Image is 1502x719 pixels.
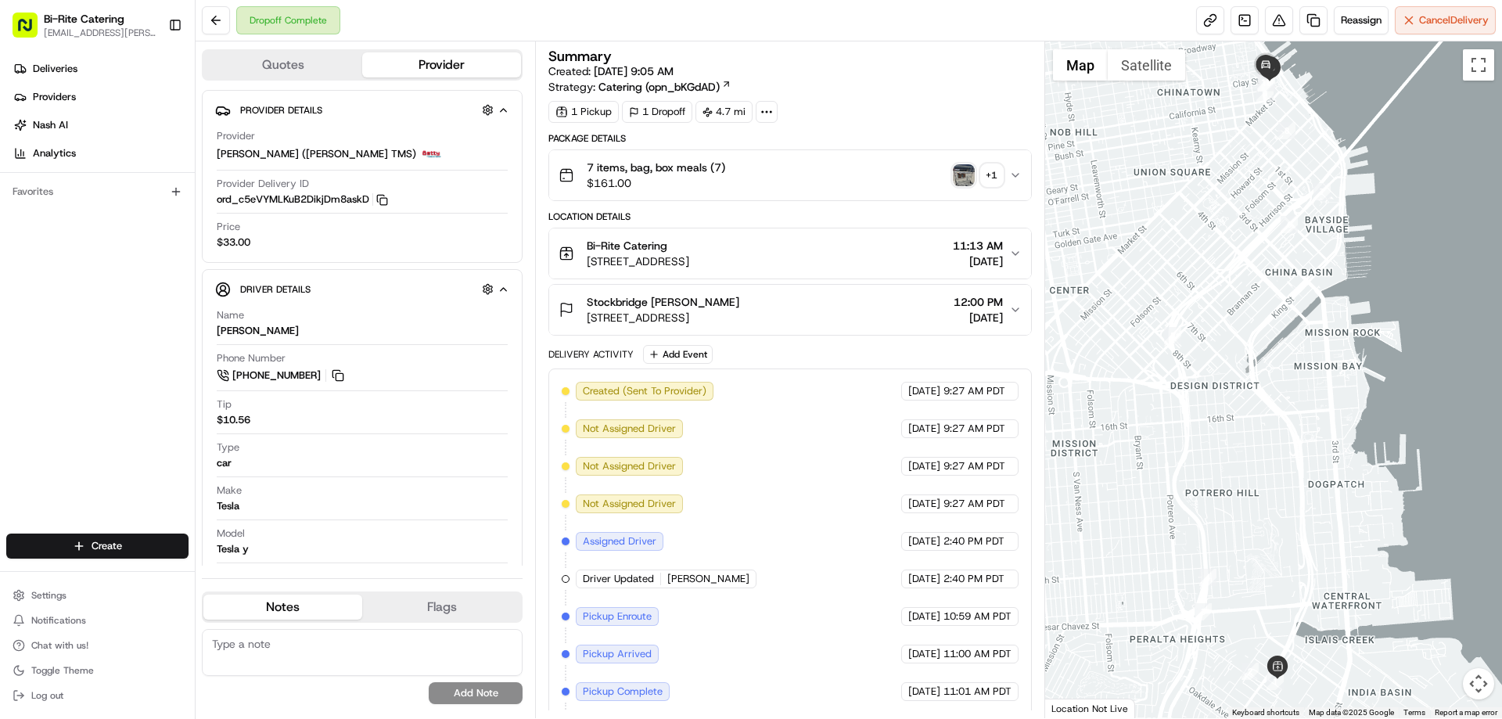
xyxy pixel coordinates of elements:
a: Report a map error [1435,708,1497,717]
span: Chat with us! [31,639,88,652]
a: 📗Knowledge Base [9,343,126,372]
span: Log out [31,689,63,702]
div: 9 [1256,85,1274,102]
span: Assigned Driver [583,534,656,548]
button: CancelDelivery [1395,6,1496,34]
span: Type [217,440,239,455]
span: Settings [31,589,66,602]
span: Driver Details [240,283,311,296]
h3: Summary [548,49,612,63]
span: [PERSON_NAME] [667,572,749,586]
a: Powered byPylon [110,387,189,400]
span: Map data ©2025 Google [1309,708,1394,717]
span: [DATE] [908,572,940,586]
span: 11:00 AM PDT [943,647,1012,661]
span: Provider [217,129,255,143]
span: 9:27 AM PDT [943,497,1005,511]
div: Strategy: [548,79,731,95]
button: Keyboard shortcuts [1232,707,1299,718]
span: Created: [548,63,674,79]
span: 2:40 PM PDT [943,534,1004,548]
div: [PERSON_NAME] [217,324,299,338]
span: Name [217,308,244,322]
div: $10.56 [217,413,250,427]
span: Analytics [33,146,76,160]
span: Not Assigned Driver [583,459,676,473]
span: Cancel Delivery [1419,13,1489,27]
span: 12:00 PM [954,294,1003,310]
img: 1736555255976-a54dd68f-1ca7-489b-9aae-adbdc363a1c4 [16,272,44,300]
span: Bi-Rite Catering [587,238,667,253]
div: 3 [1195,603,1212,620]
span: Model [217,527,245,541]
span: [DATE] [908,497,940,511]
span: 11:01 AM PDT [943,685,1012,699]
span: Notifications [31,614,86,627]
a: Catering (opn_bKGdAD) [598,79,731,95]
div: 10 [1258,74,1275,92]
span: 9:27 AM PDT [943,459,1005,473]
button: Create [6,534,189,559]
div: 5 [1164,327,1181,344]
a: Analytics [6,141,195,166]
span: Reassign [1341,13,1382,27]
button: Notes [203,595,362,620]
span: Nash AI [33,118,68,132]
img: Nash [16,138,47,170]
span: $33.00 [217,235,250,250]
div: Start new chat [53,272,257,288]
span: [PHONE_NUMBER] [232,368,321,383]
a: [PHONE_NUMBER] [217,367,347,384]
button: ord_c5eVYMLKuB2DikjDm8askD [217,192,388,207]
div: 7 [1313,183,1331,200]
button: Settings [6,584,189,606]
span: [DATE] [908,384,940,398]
span: Catering (opn_bKGdAD) [598,79,720,95]
button: [EMAIL_ADDRESS][PERSON_NAME][DOMAIN_NAME] [44,27,156,39]
div: 📗 [16,351,28,364]
button: Flags [362,595,521,620]
div: Delivery Activity [548,348,634,361]
a: 💻API Documentation [126,343,257,372]
div: 4 [1199,569,1216,586]
button: Stockbridge [PERSON_NAME][STREET_ADDRESS]12:00 PM[DATE] [549,285,1030,335]
div: 1 Dropoff [622,101,692,123]
span: [DATE] [908,459,940,473]
div: Tesla [217,499,239,513]
div: 2 [1241,663,1259,680]
span: [DATE] [953,253,1003,269]
button: Provider Details [215,97,509,123]
span: Not Assigned Driver [583,497,676,511]
button: Start new chat [266,277,285,296]
button: photo_proof_of_pickup image+1 [953,164,1003,186]
div: Location Details [548,210,1031,223]
div: Tesla y [217,542,249,556]
input: Clear [41,224,258,240]
span: Create [92,539,122,553]
span: Price [217,220,240,234]
span: Pylon [156,388,189,400]
span: [DATE] [908,685,940,699]
span: [DATE] [908,647,940,661]
div: Package Details [548,132,1031,145]
span: Stockbridge [PERSON_NAME] [587,294,739,310]
span: Provider Delivery ID [217,177,309,191]
span: [DATE] [908,534,940,548]
button: Chat with us! [6,635,189,656]
button: 7 items, bag, box meals (7)$161.00photo_proof_of_pickup image+1 [549,150,1030,200]
button: Notifications [6,609,189,631]
span: [DATE] [908,422,940,436]
span: Make [217,484,242,498]
div: 11 [1257,74,1274,91]
span: Pickup Complete [583,685,663,699]
button: Log out [6,685,189,706]
button: Add Event [643,345,713,364]
span: [STREET_ADDRESS] [587,310,739,325]
button: Show satellite imagery [1108,49,1185,81]
button: Bi-Rite Catering [44,11,124,27]
span: [DATE] 9:05 AM [594,64,674,78]
span: Pickup Arrived [583,647,652,661]
div: 6 [1281,216,1298,233]
span: [PERSON_NAME] ([PERSON_NAME] TMS) [217,147,416,161]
